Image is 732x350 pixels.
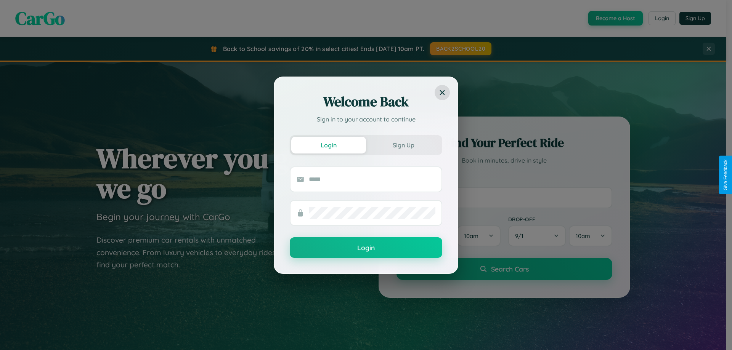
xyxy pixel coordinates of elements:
[291,137,366,153] button: Login
[290,115,442,124] p: Sign in to your account to continue
[290,93,442,111] h2: Welcome Back
[290,237,442,258] button: Login
[723,160,728,190] div: Give Feedback
[366,137,441,153] button: Sign Up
